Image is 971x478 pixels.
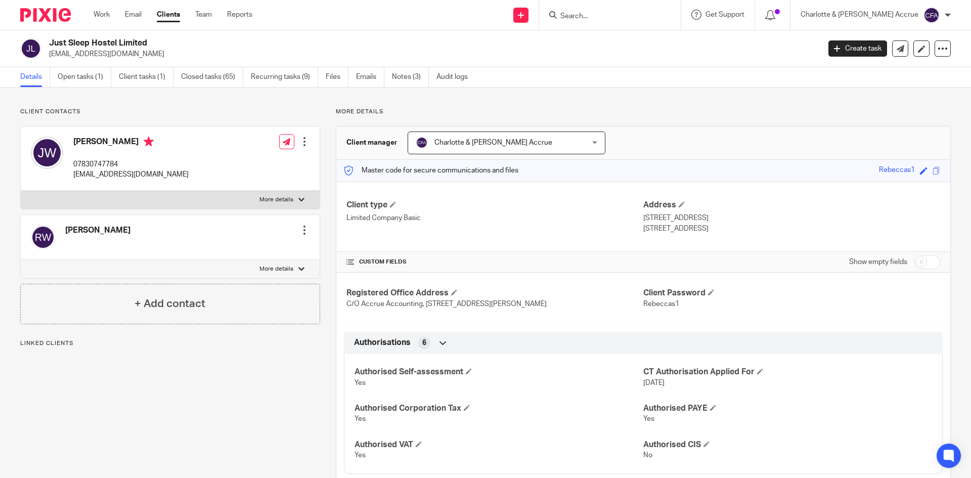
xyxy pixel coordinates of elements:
[643,288,940,298] h4: Client Password
[354,337,411,348] span: Authorisations
[559,12,650,21] input: Search
[58,67,111,87] a: Open tasks (1)
[346,258,643,266] h4: CUSTOM FIELDS
[355,440,643,450] h4: Authorised VAT
[227,10,252,20] a: Reports
[31,225,55,249] img: svg%3E
[346,138,398,148] h3: Client manager
[643,379,665,386] span: [DATE]
[355,403,643,414] h4: Authorised Corporation Tax
[49,49,813,59] p: [EMAIL_ADDRESS][DOMAIN_NAME]
[346,213,643,223] p: Limited Company Basic
[251,67,318,87] a: Recurring tasks (9)
[73,169,189,180] p: [EMAIL_ADDRESS][DOMAIN_NAME]
[181,67,243,87] a: Closed tasks (65)
[326,67,348,87] a: Files
[94,10,110,20] a: Work
[346,200,643,210] h4: Client type
[346,300,547,308] span: C/O Accrue Accounting, [STREET_ADDRESS][PERSON_NAME]
[31,137,63,169] img: svg%3E
[643,452,652,459] span: No
[392,67,429,87] a: Notes (3)
[356,67,384,87] a: Emails
[355,367,643,377] h4: Authorised Self-assessment
[643,440,932,450] h4: Authorised CIS
[20,108,320,116] p: Client contacts
[135,296,205,312] h4: + Add contact
[849,257,907,267] label: Show empty fields
[144,137,154,147] i: Primary
[355,379,366,386] span: Yes
[828,40,887,57] a: Create task
[157,10,180,20] a: Clients
[336,108,951,116] p: More details
[20,8,71,22] img: Pixie
[119,67,173,87] a: Client tasks (1)
[73,137,189,149] h4: [PERSON_NAME]
[346,288,643,298] h4: Registered Office Address
[195,10,212,20] a: Team
[49,38,660,49] h2: Just Sleep Hostel Limited
[20,38,41,59] img: svg%3E
[65,225,130,236] h4: [PERSON_NAME]
[259,196,293,204] p: More details
[73,159,189,169] p: 07830747784
[643,200,940,210] h4: Address
[643,213,940,223] p: [STREET_ADDRESS]
[125,10,142,20] a: Email
[344,165,518,176] p: Master code for secure communications and files
[434,139,552,146] span: Charlotte & [PERSON_NAME] Accrue
[643,224,940,234] p: [STREET_ADDRESS]
[422,338,426,348] span: 6
[416,137,428,149] img: svg%3E
[436,67,475,87] a: Audit logs
[643,415,654,422] span: Yes
[923,7,940,23] img: svg%3E
[355,452,366,459] span: Yes
[259,265,293,273] p: More details
[355,415,366,422] span: Yes
[643,300,679,308] span: Rebeccas1
[643,403,932,414] h4: Authorised PAYE
[20,339,320,347] p: Linked clients
[705,11,744,18] span: Get Support
[879,165,915,177] div: Rebeccas1
[20,67,50,87] a: Details
[643,367,932,377] h4: CT Authorisation Applied For
[801,10,918,20] p: Charlotte & [PERSON_NAME] Accrue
